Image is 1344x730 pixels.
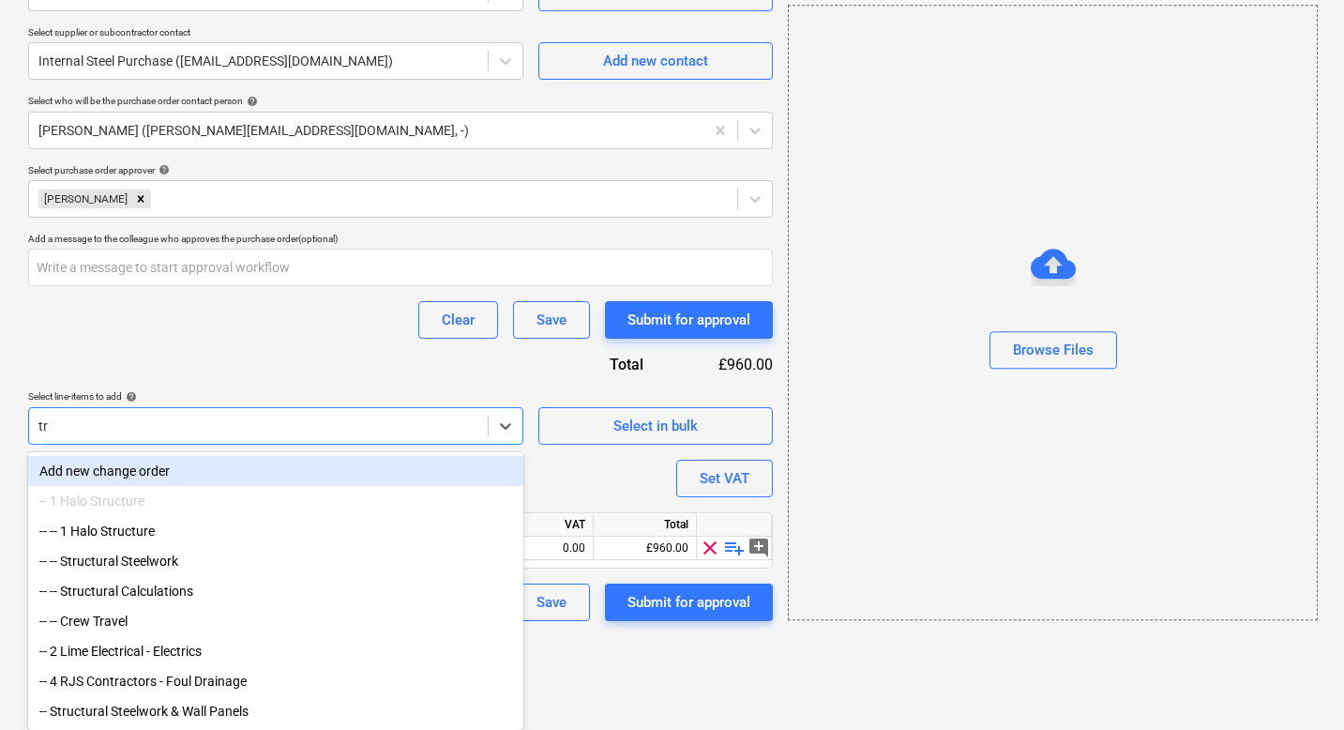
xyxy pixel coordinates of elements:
[989,331,1117,369] button: Browse Files
[28,486,523,516] div: -- 1 Halo Structure
[28,636,523,666] div: -- 2 Lime Electrical - Electrics
[536,590,566,615] div: Save
[243,96,258,107] span: help
[418,301,498,339] button: Clear
[673,354,773,375] div: £960.00
[28,576,523,606] div: -- -- Structural Calculations
[28,516,523,546] div: -- -- 1 Halo Structure
[605,584,773,621] button: Submit for approval
[442,308,475,332] div: Clear
[28,456,523,486] div: Add new change order
[1013,338,1094,362] div: Browse Files
[28,26,523,42] p: Select supplier or subcontractor contact
[38,190,130,208] div: [PERSON_NAME]
[1250,640,1344,730] iframe: Chat Widget
[155,164,170,175] span: help
[676,460,773,497] button: Set VAT
[748,537,770,559] span: add_comment
[28,164,773,176] div: Select purchase order approver
[538,42,773,80] button: Add new contact
[122,391,137,403] span: help
[513,584,590,621] button: Save
[529,354,673,375] div: Total
[28,666,523,696] div: -- 4 RJS Contractors - Foul Drainage
[28,606,523,636] div: -- -- Crew Travel
[536,308,566,332] div: Save
[627,590,750,615] div: Submit for approval
[28,95,773,107] div: Select who will be the purchase order contact person
[700,466,749,491] div: Set VAT
[28,696,523,726] div: -- Structural Steelwork & Wall Panels
[130,190,151,208] div: Remove Tom McKeown
[28,249,773,286] input: Write a message to start approval workflow
[723,537,746,559] span: playlist_add
[513,301,590,339] button: Save
[788,5,1318,620] div: Browse Files
[594,537,697,560] div: £960.00
[28,546,523,576] div: -- -- Structural Steelwork
[699,537,721,559] span: clear
[603,49,708,73] div: Add new contact
[613,414,698,438] div: Select in bulk
[538,407,773,445] button: Select in bulk
[605,301,773,339] button: Submit for approval
[28,390,523,403] div: Select line-items to add
[526,537,585,560] div: 0.00
[627,308,750,332] div: Submit for approval
[28,233,773,245] div: Add a message to the colleague who approves the purchase order (optional)
[594,513,697,537] div: Total
[519,513,594,537] div: VAT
